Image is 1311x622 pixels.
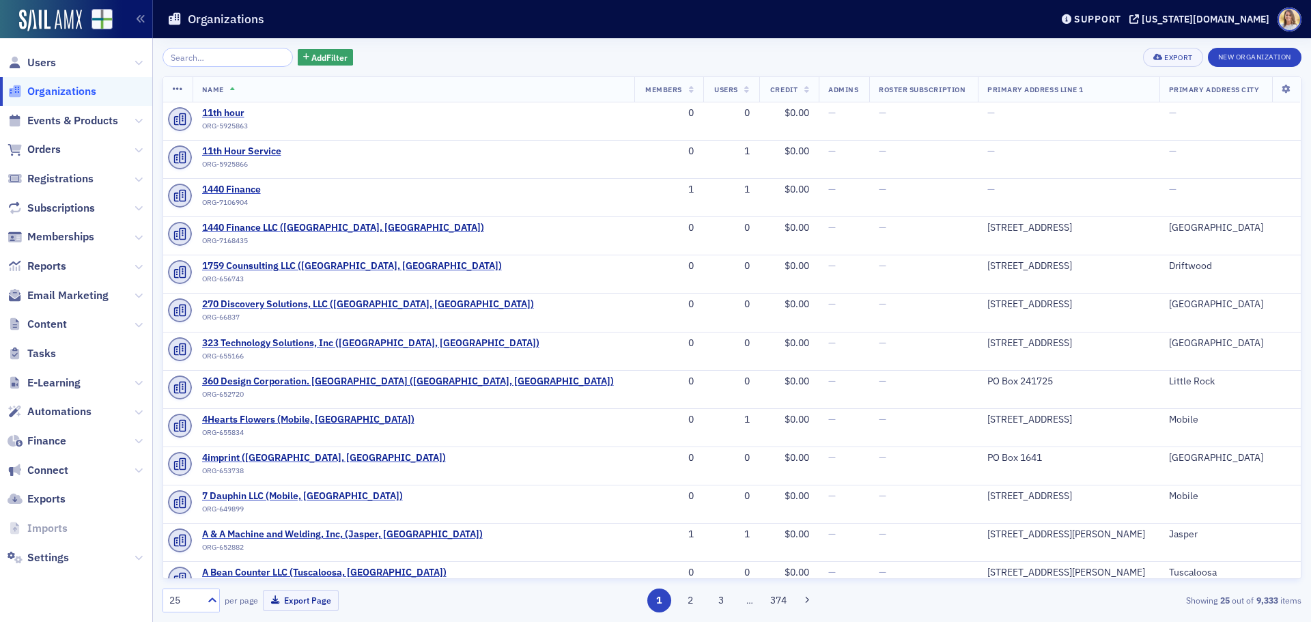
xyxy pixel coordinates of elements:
a: Subscriptions [8,201,95,216]
div: ORG-652720 [202,390,614,404]
button: 374 [767,589,791,612]
span: — [879,490,886,502]
div: 0 [644,376,694,388]
span: $0.00 [785,298,809,310]
span: — [828,298,836,310]
a: 1440 Finance [202,184,326,196]
div: ORG-5925863 [202,122,326,135]
div: ORG-7168435 [202,236,484,250]
div: [STREET_ADDRESS] [987,222,1150,234]
span: $0.00 [785,451,809,464]
a: Registrations [8,171,94,186]
a: Users [8,55,56,70]
div: ORG-649899 [202,505,403,518]
div: Tuscaloosa [1169,567,1291,579]
button: [US_STATE][DOMAIN_NAME] [1129,14,1274,24]
div: 0 [713,490,750,503]
div: ORG-7106904 [202,198,326,212]
div: 1 [713,414,750,426]
a: Exports [8,492,66,507]
a: 7 Dauphin LLC (Mobile, [GEOGRAPHIC_DATA]) [202,490,403,503]
span: Registrations [27,171,94,186]
div: 0 [713,337,750,350]
strong: 9,333 [1254,594,1280,606]
span: 323 Technology Solutions, Inc (Irondale, AL) [202,337,539,350]
a: Memberships [8,229,94,244]
div: ORG-66837 [202,313,534,326]
span: — [879,107,886,119]
span: — [879,528,886,540]
span: $0.00 [785,145,809,157]
span: — [828,183,836,195]
strong: 25 [1217,594,1232,606]
div: 0 [644,222,694,234]
div: [STREET_ADDRESS] [987,414,1150,426]
a: Automations [8,404,91,419]
span: Organizations [27,84,96,99]
a: 360 Design Corporation. [GEOGRAPHIC_DATA] ([GEOGRAPHIC_DATA], [GEOGRAPHIC_DATA]) [202,376,614,388]
span: Primary Address Line 1 [987,85,1084,94]
span: — [879,145,886,157]
span: — [1169,145,1176,157]
span: Events & Products [27,113,118,128]
span: $0.00 [785,183,809,195]
div: 0 [644,145,694,158]
div: ORG-653738 [202,466,446,480]
span: Roster Subscription [879,85,965,94]
span: — [828,528,836,540]
span: $0.00 [785,337,809,349]
button: 3 [709,589,733,612]
span: $0.00 [785,221,809,234]
button: 1 [647,589,671,612]
a: 270 Discovery Solutions, LLC ([GEOGRAPHIC_DATA], [GEOGRAPHIC_DATA]) [202,298,534,311]
span: $0.00 [785,528,809,540]
a: Email Marketing [8,288,109,303]
div: ORG-5925866 [202,160,326,173]
span: Tasks [27,346,56,361]
a: Content [8,317,67,332]
div: 1 [713,184,750,196]
span: Orders [27,142,61,157]
div: Mobile [1169,490,1291,503]
span: — [987,145,995,157]
span: — [1169,183,1176,195]
span: Subscriptions [27,201,95,216]
span: — [879,259,886,272]
a: 11th hour [202,107,326,119]
span: $0.00 [785,259,809,272]
img: SailAMX [19,10,82,31]
div: ORG-652882 [202,543,483,556]
div: 0 [644,452,694,464]
button: Export Page [263,590,339,611]
a: 4Hearts Flowers (Mobile, [GEOGRAPHIC_DATA]) [202,414,414,426]
div: [STREET_ADDRESS] [987,337,1150,350]
div: [STREET_ADDRESS] [987,260,1150,272]
div: 0 [644,260,694,272]
span: Email Marketing [27,288,109,303]
a: 4imprint ([GEOGRAPHIC_DATA], [GEOGRAPHIC_DATA]) [202,452,446,464]
span: — [828,413,836,425]
div: 0 [644,107,694,119]
span: — [879,375,886,387]
span: E-Learning [27,376,81,391]
div: Jasper [1169,528,1291,541]
a: 1440 Finance LLC ([GEOGRAPHIC_DATA], [GEOGRAPHIC_DATA]) [202,222,484,234]
a: 11th Hour Service [202,145,326,158]
a: New Organization [1208,50,1301,62]
span: Reports [27,259,66,274]
div: 0 [644,414,694,426]
div: [GEOGRAPHIC_DATA] [1169,222,1291,234]
span: — [828,451,836,464]
span: — [828,221,836,234]
span: — [1169,107,1176,119]
span: A Bean Counter LLC (Tuscaloosa, AL) [202,567,447,579]
div: ORG-655166 [202,352,539,365]
a: View Homepage [82,9,113,32]
span: Add Filter [311,51,348,63]
div: [GEOGRAPHIC_DATA] [1169,337,1291,350]
h1: Organizations [188,11,264,27]
a: A & A Machine and Welding, Inc, (Jasper, [GEOGRAPHIC_DATA]) [202,528,483,541]
div: 1 [713,145,750,158]
span: — [828,337,836,349]
a: Reports [8,259,66,274]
